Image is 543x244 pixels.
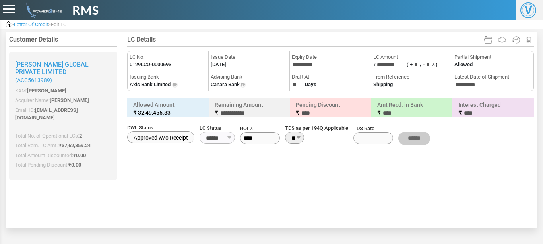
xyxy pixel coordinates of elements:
[454,61,473,69] label: Allowed
[285,124,348,132] span: TDS as per 194Q Applicable
[377,110,381,116] span: ₹
[240,82,246,88] img: Info
[14,21,48,27] span: Letter Of Credit
[373,53,450,61] span: LC Amount
[200,124,235,132] span: LC Status
[15,152,111,159] p: Total Amount Discounted:
[407,61,438,67] label: ( + / - %)
[76,152,86,158] span: 0.00
[240,125,280,133] span: ROI %
[15,132,111,140] p: Total No. of Operational LCs:
[51,21,66,27] span: Edit LC
[15,161,111,169] p: Total Pending Discount:
[211,81,240,88] label: Canara Bank
[305,81,316,87] strong: Days
[68,162,81,168] span: ₹
[373,73,450,81] span: From Reference
[215,110,218,116] span: ₹
[15,142,111,150] p: Total Rem. LC Amt.:
[130,53,206,61] span: LC No.
[211,61,226,69] label: [DATE]
[133,109,203,117] small: ₹ 32,49,455.83
[73,152,86,158] span: ₹
[373,100,451,119] h6: Amt Recd. in Bank
[172,82,178,88] img: Info
[15,61,111,84] h2: [PERSON_NAME] Global Private Limited
[15,77,111,84] small: (ACC5613989)
[15,106,111,122] p: Email ID:
[59,142,91,148] span: ₹
[292,53,368,61] span: Expiry Date
[292,100,369,119] h6: Pending Discount
[454,53,531,61] span: Partial Shipment
[130,81,171,88] label: Axis Bank Limited
[27,88,66,94] span: [PERSON_NAME]
[373,81,393,88] label: Shipping
[15,96,111,104] p: Acquirer Name:
[371,51,452,71] li: ₹
[79,133,82,139] span: 2
[130,73,206,81] span: Issuing Bank
[454,100,532,119] h6: Interest Charged
[127,124,194,132] span: DWL Status
[458,110,462,116] span: ₹
[129,100,207,118] h6: Allowed Amount
[296,110,299,116] span: ₹
[23,2,62,18] img: admin
[211,100,288,119] h6: Remaining Amount
[211,53,287,61] span: Issue Date
[413,61,420,69] input: ( +/ -%)
[520,2,536,18] span: V
[9,36,117,43] h4: Customer Details
[127,131,194,143] label: Approved w/o Receipt
[15,87,111,95] p: KAM:
[50,97,89,103] span: [PERSON_NAME]
[72,1,99,19] span: RMS
[292,73,368,81] span: Draft At
[425,61,432,69] input: ( +/ -%)
[130,61,171,69] label: 0129LCO-0000693
[454,73,531,81] span: Latest Date of Shipment
[71,162,81,168] span: 0.00
[211,73,287,81] span: Advising Bank
[127,36,534,43] h4: LC Details
[15,107,78,121] span: [EMAIL_ADDRESS][DOMAIN_NAME]
[353,125,393,133] span: TDS Rate
[62,142,91,148] span: 37,62,859.24
[6,21,11,27] img: admin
